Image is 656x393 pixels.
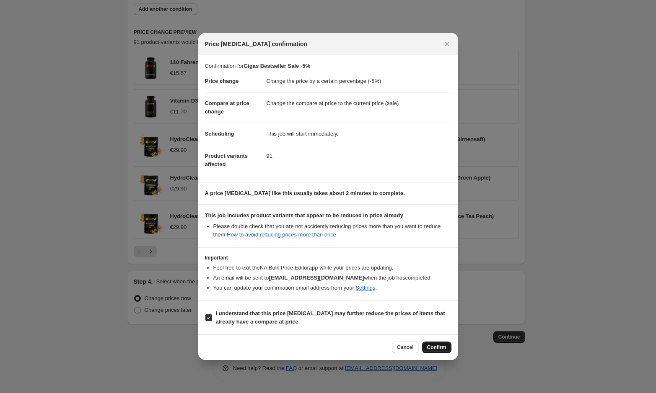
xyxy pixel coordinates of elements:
dd: Change the price by a certain percentage (-5%) [267,70,451,92]
li: Feel free to exit the NA Bulk Price Editor app while your prices are updating. [213,264,451,272]
span: Product variants affected [205,153,248,167]
h3: Important [205,254,451,261]
span: Cancel [397,344,413,351]
b: I understand that this price [MEDICAL_DATA] may further reduce the prices of items that already h... [216,310,445,325]
dd: 91 [267,145,451,167]
a: How to avoid reducing prices more than once [227,231,336,238]
dd: Change the compare at price to the current price (sale) [267,92,451,114]
li: An email will be sent to when the job has completed . [213,274,451,282]
li: You can update your confirmation email address from your . [213,284,451,292]
a: Settings [355,285,375,291]
b: [EMAIL_ADDRESS][DOMAIN_NAME] [269,275,364,281]
button: Close [441,38,453,50]
button: Confirm [422,342,451,353]
span: Scheduling [205,131,234,137]
p: Confirmation for [205,62,451,70]
button: Cancel [392,342,418,353]
b: A price [MEDICAL_DATA] like this usually takes about 2 minutes to complete. [205,190,405,196]
b: This job includes product variants that appear to be reduced in price already [205,212,403,218]
dd: This job will start immediately. [267,123,451,145]
b: Gigas Bestseller Sale -5% [244,63,310,69]
li: Please double check that you are not accidently reducing prices more than you want to reduce them [213,222,451,239]
span: Compare at price change [205,100,249,115]
span: Price [MEDICAL_DATA] confirmation [205,40,308,48]
span: Confirm [427,344,446,351]
span: Price change [205,78,239,84]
